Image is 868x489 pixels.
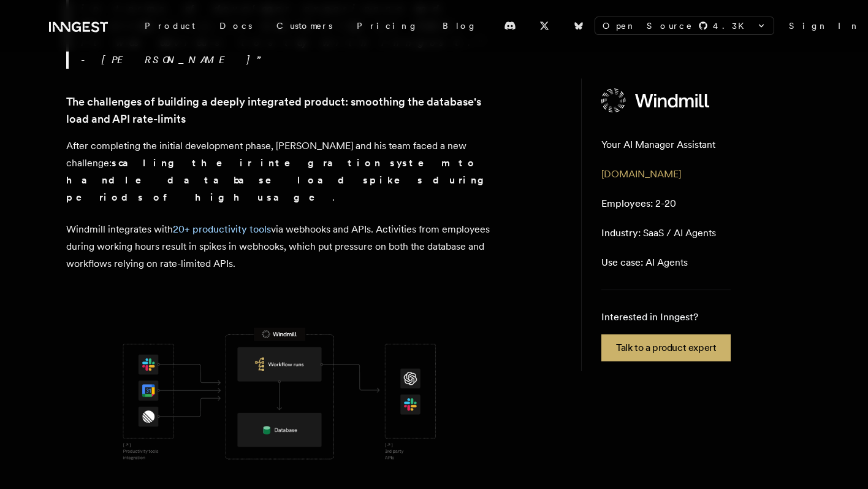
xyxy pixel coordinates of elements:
[601,227,641,239] span: Industry:
[789,20,860,32] a: Sign In
[66,221,495,272] p: Windmill integrates with via webhooks and APIs. Activities from employees during working hours re...
[601,168,681,180] a: [DOMAIN_NAME]
[601,255,688,270] p: AI Agents
[345,15,430,37] a: Pricing
[601,256,643,268] span: Use case:
[713,20,752,32] span: 4.3 K
[603,20,693,32] span: Open Source
[601,88,710,113] img: Windmill's logo
[601,137,715,152] p: Your AI Manager Assistant
[565,16,592,36] a: Bluesky
[601,334,731,361] a: Talk to a product expert
[601,226,716,241] p: SaaS / AI Agents
[264,15,345,37] a: Customers
[497,16,523,36] a: Discord
[66,157,493,203] strong: scaling their integration system to handle database load spikes during periods of high usage
[531,16,558,36] a: X
[66,137,495,206] p: After completing the initial development phase, [PERSON_NAME] and his team faced a new challenge: .
[173,223,271,235] a: 20+ productivity tools
[207,15,264,37] a: Docs
[601,196,676,211] p: 2-20
[601,310,731,325] p: Interested in Inngest?
[430,15,489,37] a: Blog
[66,93,495,128] a: The challenges of building a deeply integrated product: smoothing the database's load and API rat...
[132,15,207,37] div: Product
[601,198,653,209] span: Employees:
